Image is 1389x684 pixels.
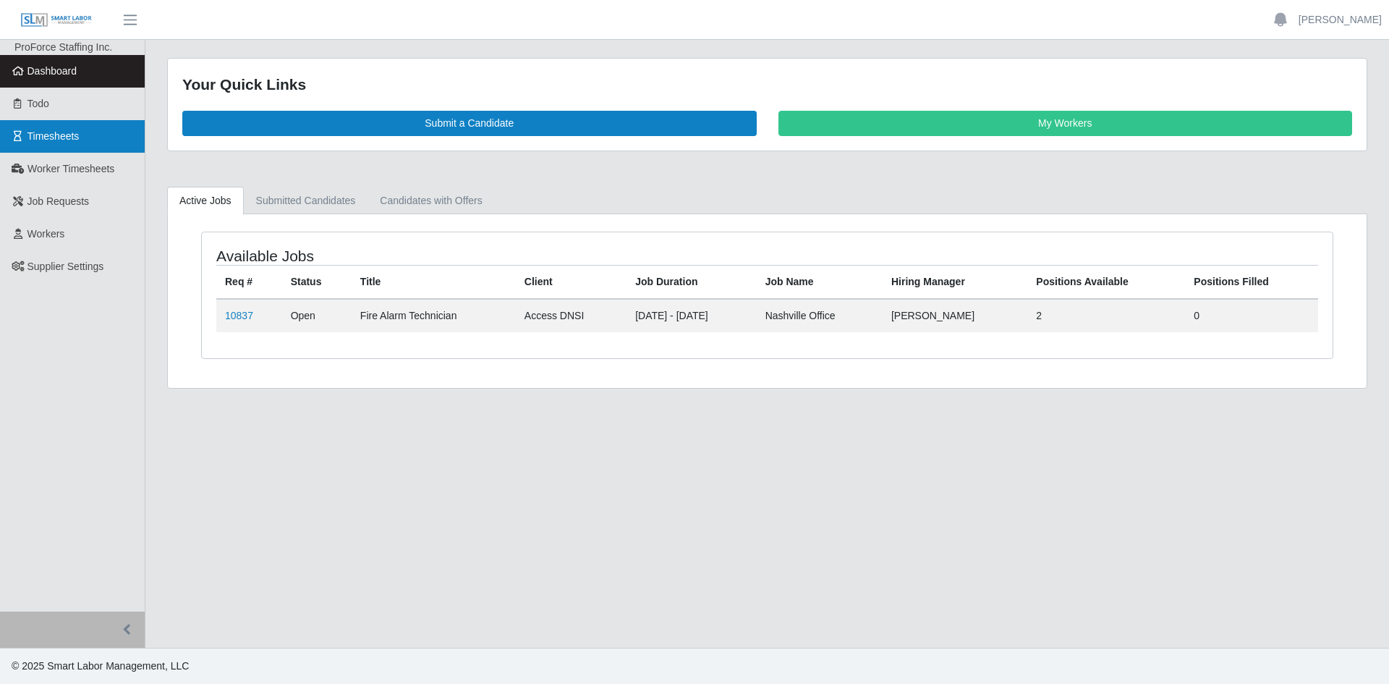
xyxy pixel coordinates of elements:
[516,265,626,299] th: Client
[282,265,352,299] th: Status
[216,247,663,265] h4: Available Jobs
[883,265,1027,299] th: Hiring Manager
[778,111,1353,136] a: My Workers
[352,265,516,299] th: Title
[167,187,244,215] a: Active Jobs
[626,265,756,299] th: Job Duration
[1027,265,1185,299] th: Positions Available
[20,12,93,28] img: SLM Logo
[27,228,65,240] span: Workers
[12,660,189,672] span: © 2025 Smart Labor Management, LLC
[27,261,104,272] span: Supplier Settings
[626,299,756,332] td: [DATE] - [DATE]
[883,299,1027,332] td: [PERSON_NAME]
[757,299,883,332] td: Nashville Office
[757,265,883,299] th: Job Name
[1299,12,1382,28] a: [PERSON_NAME]
[1185,299,1318,332] td: 0
[27,195,90,207] span: Job Requests
[282,299,352,332] td: Open
[1027,299,1185,332] td: 2
[368,187,494,215] a: Candidates with Offers
[27,163,114,174] span: Worker Timesheets
[14,41,112,53] span: ProForce Staffing Inc.
[225,310,253,321] a: 10837
[516,299,626,332] td: Access DNSI
[352,299,516,332] td: Fire Alarm Technician
[244,187,368,215] a: Submitted Candidates
[27,65,77,77] span: Dashboard
[216,265,282,299] th: Req #
[182,73,1352,96] div: Your Quick Links
[1185,265,1318,299] th: Positions Filled
[182,111,757,136] a: Submit a Candidate
[27,98,49,109] span: Todo
[27,130,80,142] span: Timesheets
